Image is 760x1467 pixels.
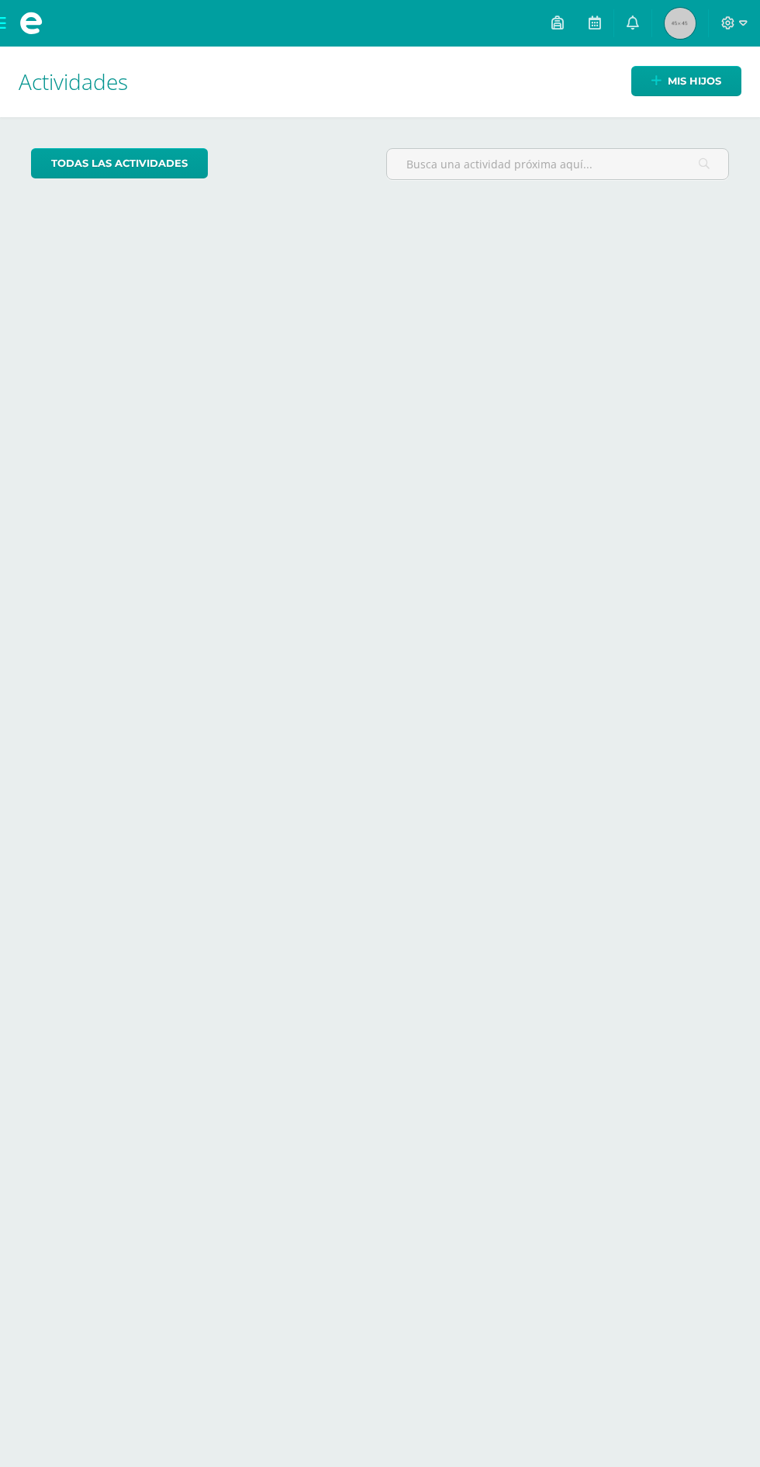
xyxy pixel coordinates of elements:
[668,67,721,95] span: Mis hijos
[19,47,741,117] h1: Actividades
[665,8,696,39] img: 45x45
[387,149,728,179] input: Busca una actividad próxima aquí...
[31,148,208,178] a: todas las Actividades
[631,66,741,96] a: Mis hijos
